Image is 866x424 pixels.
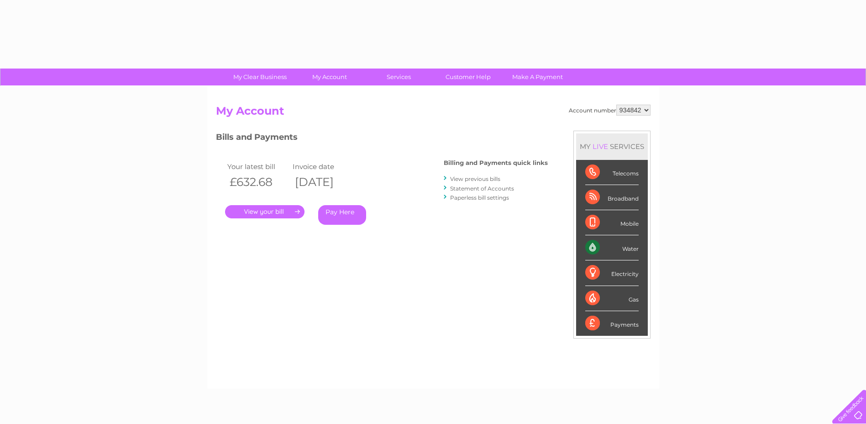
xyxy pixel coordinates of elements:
[450,194,509,201] a: Paperless bill settings
[569,105,651,116] div: Account number
[318,205,366,225] a: Pay Here
[585,286,639,311] div: Gas
[225,205,304,218] a: .
[361,69,436,85] a: Services
[216,131,548,147] h3: Bills and Payments
[585,185,639,210] div: Broadband
[444,159,548,166] h4: Billing and Payments quick links
[290,160,356,173] td: Invoice date
[585,210,639,235] div: Mobile
[591,142,610,151] div: LIVE
[450,175,500,182] a: View previous bills
[216,105,651,122] h2: My Account
[585,260,639,286] div: Electricity
[430,69,506,85] a: Customer Help
[576,133,648,159] div: MY SERVICES
[222,69,298,85] a: My Clear Business
[585,235,639,260] div: Water
[585,311,639,336] div: Payments
[585,160,639,185] div: Telecoms
[450,185,514,192] a: Statement of Accounts
[292,69,367,85] a: My Account
[290,173,356,191] th: [DATE]
[225,160,291,173] td: Your latest bill
[225,173,291,191] th: £632.68
[500,69,575,85] a: Make A Payment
